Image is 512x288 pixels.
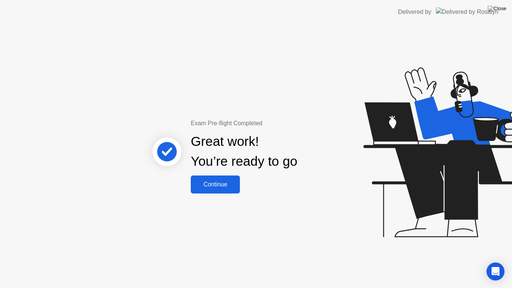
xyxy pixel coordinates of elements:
[193,181,238,188] div: Continue
[191,175,240,193] button: Continue
[191,119,346,128] div: Exam Pre-flight Completed
[487,262,505,280] div: Open Intercom Messenger
[436,7,499,16] img: Delivered by Rosalyn
[488,6,506,12] img: Close
[398,7,431,16] div: Delivered by
[191,132,297,171] div: Great work! You’re ready to go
